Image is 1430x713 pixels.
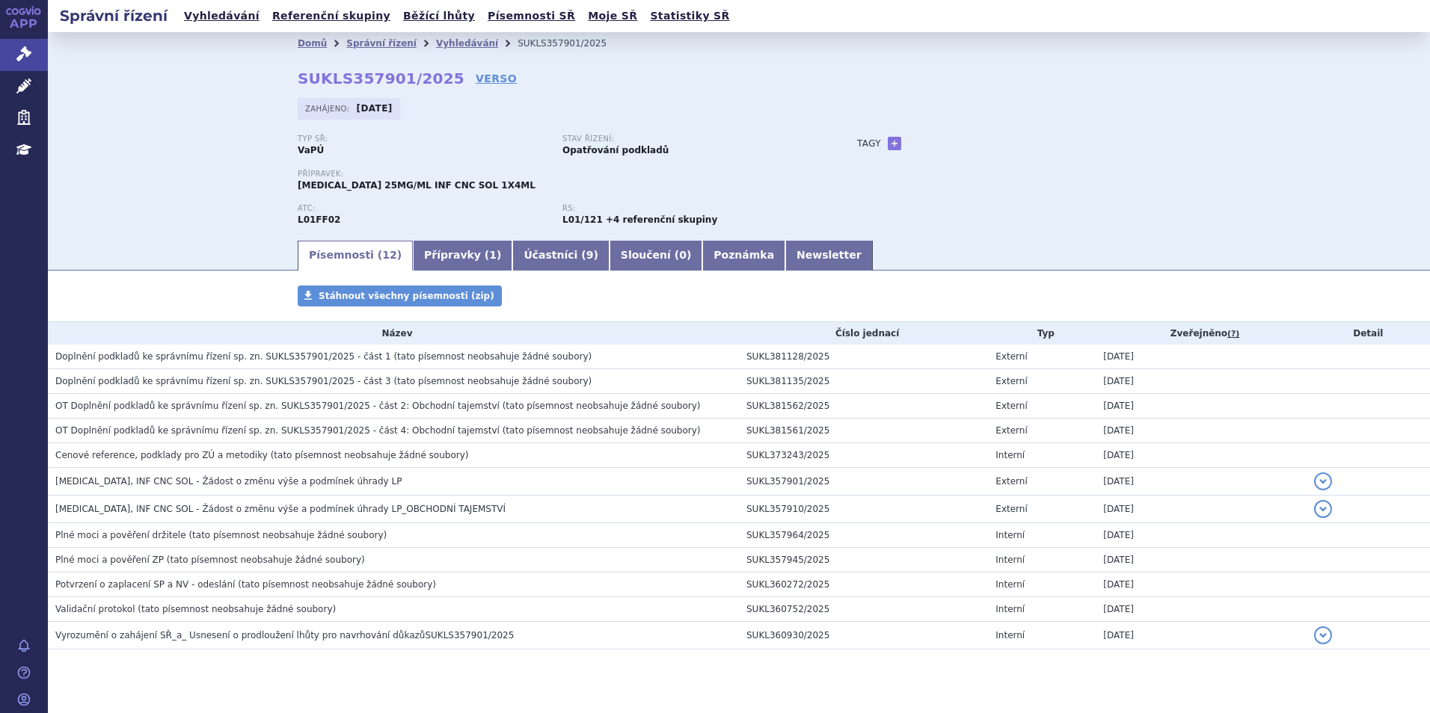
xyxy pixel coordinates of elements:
[1307,322,1430,345] th: Detail
[298,180,536,191] span: [MEDICAL_DATA] 25MG/ML INF CNC SOL 1X4ML
[562,204,812,213] p: RS:
[1096,622,1306,649] td: [DATE]
[995,450,1025,460] span: Interní
[1314,626,1332,644] button: detail
[739,468,988,496] td: SUKL357901/2025
[298,241,413,271] a: Písemnosti (12)
[503,425,701,436] span: (tato písemnost neobsahuje žádné soubory)
[739,394,988,419] td: SUKL381562/2025
[346,38,417,49] a: Správní řízení
[739,345,988,369] td: SUKL381128/2025
[55,630,514,641] span: Vyrozumění o zahájení SŘ_a_ Usnesení o prodloužení lhůty pro navrhování důkazůSUKLS357901/2025
[48,322,739,345] th: Název
[739,548,988,572] td: SUKL357945/2025
[298,38,327,49] a: Domů
[739,523,988,548] td: SUKL357964/2025
[271,450,469,460] span: (tato písemnost neobsahuje žádné soubory)
[1096,443,1306,468] td: [DATE]
[739,322,988,345] th: Číslo jednací
[298,135,547,143] p: Typ SŘ:
[995,425,1027,436] span: Externí
[1096,394,1306,419] td: [DATE]
[1314,500,1332,518] button: detail
[995,530,1025,540] span: Interní
[785,241,873,271] a: Newsletter
[298,214,340,225] strong: PEMBROLIZUMAB
[679,249,687,261] span: 0
[55,476,402,487] span: KEYTRUDA, INF CNC SOL - Žádost o změnu výše a podmínek úhrady LP
[238,579,436,590] span: (tato písemnost neobsahuje žádné soubory)
[298,170,827,179] p: Přípravek:
[319,291,494,301] span: Stáhnout všechny písemnosti (zip)
[995,476,1027,487] span: Externí
[739,572,988,597] td: SUKL360272/2025
[503,401,701,411] span: (tato písemnost neobsahuje žádné soubory)
[888,137,901,150] a: +
[1096,548,1306,572] td: [DATE]
[995,504,1027,514] span: Externí
[562,145,669,155] strong: Opatřování podkladů
[702,241,785,271] a: Poznámka
[610,241,702,271] a: Sloučení (0)
[739,597,988,622] td: SUKL360752/2025
[55,376,391,386] span: Doplnění podkladů ke správnímu řízení sp. zn. SUKLS357901/2025 - část 3
[55,530,186,540] span: Plné moci a pověření držitele
[1096,322,1306,345] th: Zveřejněno
[995,351,1027,362] span: Externí
[518,32,626,55] li: SUKLS357901/2025
[489,249,497,261] span: 1
[739,419,988,443] td: SUKL381561/2025
[188,530,387,540] span: (tato písemnost neobsahuje žádné soubory)
[988,322,1096,345] th: Typ
[476,71,517,86] a: VERSO
[645,6,734,26] a: Statistiky SŘ
[1314,472,1332,490] button: detail
[298,285,502,306] a: Stáhnout všechny písemnosti (zip)
[995,555,1025,565] span: Interní
[606,214,717,225] strong: +4 referenční skupiny
[55,579,235,590] span: Potvrzení o zaplacení SP a NV - odeslání
[48,5,179,26] h2: Správní řízení
[382,249,396,261] span: 12
[995,579,1025,590] span: Interní
[298,70,464,87] strong: SUKLS357901/2025
[1227,329,1239,339] abbr: (?)
[1096,523,1306,548] td: [DATE]
[305,102,352,114] span: Zahájeno:
[562,214,603,225] strong: pembrolizumab
[436,38,498,49] a: Vyhledávání
[298,145,324,155] strong: VaPÚ
[413,241,512,271] a: Přípravky (1)
[357,103,393,114] strong: [DATE]
[55,504,506,514] span: KEYTRUDA, INF CNC SOL - Žádost o změnu výše a podmínek úhrady LP_OBCHODNÍ TAJEMSTVÍ
[1096,419,1306,443] td: [DATE]
[399,6,479,26] a: Běžící lhůty
[1096,468,1306,496] td: [DATE]
[138,604,336,614] span: (tato písemnost neobsahuje žádné soubory)
[739,369,988,394] td: SUKL381135/2025
[995,401,1027,411] span: Externí
[393,351,592,362] span: (tato písemnost neobsahuje žádné soubory)
[298,204,547,213] p: ATC:
[1096,572,1306,597] td: [DATE]
[55,555,164,565] span: Plné moci a pověření ZP
[167,555,365,565] span: (tato písemnost neobsahuje žádné soubory)
[1096,345,1306,369] td: [DATE]
[55,401,500,411] span: OT Doplnění podkladů ke správnímu řízení sp. zn. SUKLS357901/2025 - část 2: Obchodní tajemství
[739,496,988,523] td: SUKL357910/2025
[739,622,988,649] td: SUKL360930/2025
[268,6,395,26] a: Referenční skupiny
[393,376,592,386] span: (tato písemnost neobsahuje žádné soubory)
[995,630,1025,641] span: Interní
[583,6,642,26] a: Moje SŘ
[55,425,500,436] span: OT Doplnění podkladů ke správnímu řízení sp. zn. SUKLS357901/2025 - část 4: Obchodní tajemství
[179,6,264,26] a: Vyhledávání
[1096,369,1306,394] td: [DATE]
[739,443,988,468] td: SUKL373243/2025
[995,376,1027,386] span: Externí
[586,249,594,261] span: 9
[512,241,609,271] a: Účastníci (9)
[55,450,268,460] span: Cenové reference, podklady pro ZÚ a metodiky
[483,6,580,26] a: Písemnosti SŘ
[857,135,881,152] h3: Tagy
